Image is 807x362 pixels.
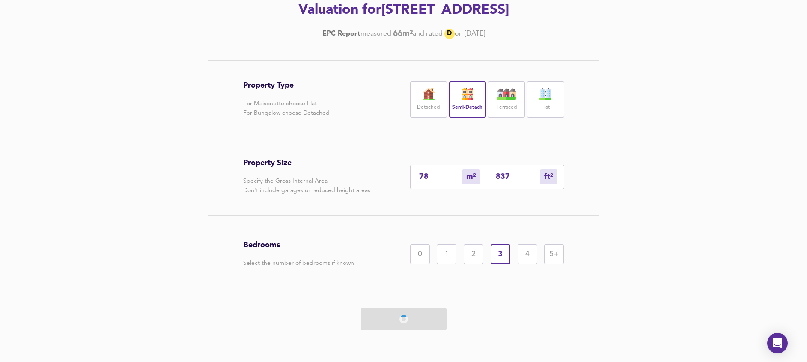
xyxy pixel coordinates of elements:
div: Semi-Detach [449,81,486,118]
label: Semi-Detach [452,102,482,113]
div: Terraced [488,81,525,118]
div: measured [360,29,391,39]
h3: Bedrooms [243,240,354,250]
img: house-icon [496,88,517,100]
img: house-icon [457,88,478,100]
h3: Property Size [243,158,370,168]
div: and rated [413,29,443,39]
p: Select the number of bedrooms if known [243,258,354,268]
b: 66 m² [393,29,413,39]
label: Terraced [497,102,517,113]
div: m² [540,169,557,184]
div: D [444,29,455,39]
img: house-icon [418,88,439,100]
div: 0 [410,244,430,264]
p: For Maisonette choose Flat For Bungalow choose Detached [243,99,330,118]
div: Open Intercom Messenger [767,333,788,353]
div: 3 [491,244,510,264]
img: flat-icon [535,88,556,100]
div: Detached [410,81,447,118]
div: 2 [464,244,483,264]
div: Flat [527,81,564,118]
a: EPC Report [322,29,360,39]
div: 5+ [544,244,564,264]
div: 4 [518,244,537,264]
label: Flat [541,102,550,113]
input: Sqft [496,172,540,181]
h3: Property Type [243,81,330,90]
div: 1 [437,244,456,264]
p: Specify the Gross Internal Area Don't include garages or reduced height areas [243,176,370,195]
h2: Valuation for [STREET_ADDRESS] [161,1,646,20]
div: [DATE] [322,29,485,39]
input: Enter sqm [419,172,462,181]
div: m² [462,169,480,184]
label: Detached [417,102,440,113]
div: on [455,29,463,39]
